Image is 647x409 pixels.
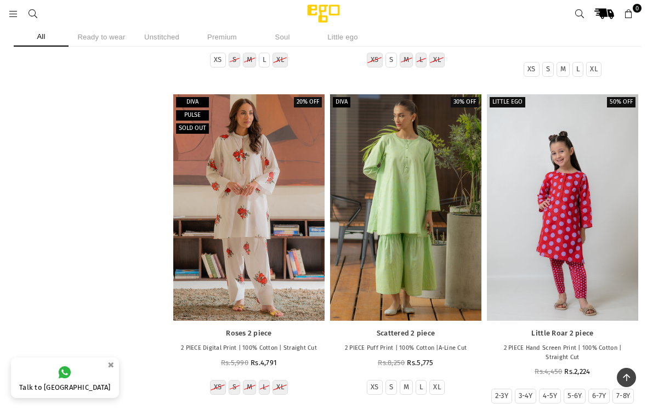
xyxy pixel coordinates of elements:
[576,65,580,74] label: L
[134,27,189,47] li: Unstitched
[492,329,633,338] a: Little Roar 2 piece
[330,94,481,321] a: Scattered 2 piece
[276,55,284,65] label: XL
[176,110,209,121] label: Pulse
[255,27,310,47] li: Soul
[592,391,606,401] label: 6-7Y
[519,391,532,401] label: 3-4Y
[315,27,370,47] li: Little ego
[607,97,635,107] label: 50% off
[247,383,252,392] label: M
[419,383,423,392] label: L
[336,344,476,353] p: 2 PIECE Puff Print | 100% Cotton |A-Line Cut
[263,55,266,65] label: L
[546,65,550,74] label: S
[173,94,325,321] a: Roses 2 piece
[221,359,248,367] span: Rs.5,990
[371,55,379,65] label: XS
[404,55,409,65] label: M
[389,383,393,392] label: S
[433,55,441,65] label: XL
[487,94,638,321] a: Little Roar 2 piece
[590,65,598,74] label: XL
[567,391,582,401] label: 5-6Y
[633,4,642,13] span: 0
[214,383,222,392] label: XS
[251,359,277,367] span: Rs.4,791
[560,65,566,74] label: M
[179,344,319,353] p: 2 PIECE Digital Print | 100% Cotton | Straight Cut
[294,97,322,107] label: 20% off
[232,55,236,65] label: S
[247,55,252,65] label: M
[527,65,536,74] label: XS
[564,367,590,376] span: Rs.2,224
[419,55,423,65] label: L
[378,359,405,367] span: Rs.8,250
[214,55,222,65] label: XS
[543,391,557,401] label: 4-5Y
[3,9,23,18] a: Menu
[11,357,119,398] a: Talk to [GEOGRAPHIC_DATA]
[570,4,589,24] a: Search
[619,4,639,24] a: 0
[23,9,43,18] a: Search
[371,383,379,392] label: XS
[336,329,476,338] a: Scattered 2 piece
[176,97,209,107] label: Diva
[389,55,393,65] label: S
[407,359,433,367] span: Rs.5,775
[276,383,284,392] label: XL
[433,383,441,392] label: XL
[179,329,319,338] a: Roses 2 piece
[104,356,117,374] button: ×
[535,367,562,376] span: Rs.4,450
[451,97,479,107] label: 30% off
[404,383,409,392] label: M
[195,27,249,47] li: Premium
[616,391,630,401] label: 7-8Y
[492,344,633,362] p: 2 PIECE Hand Screen Print | 100% Cotton | Straight Cut
[333,97,350,107] label: Diva
[179,124,206,132] span: Sold out
[495,391,508,401] label: 2-3Y
[490,97,525,107] label: Little EGO
[74,27,129,47] li: Ready to wear
[14,27,69,47] li: All
[277,3,370,25] img: Ego
[263,383,266,392] label: L
[232,383,236,392] label: S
